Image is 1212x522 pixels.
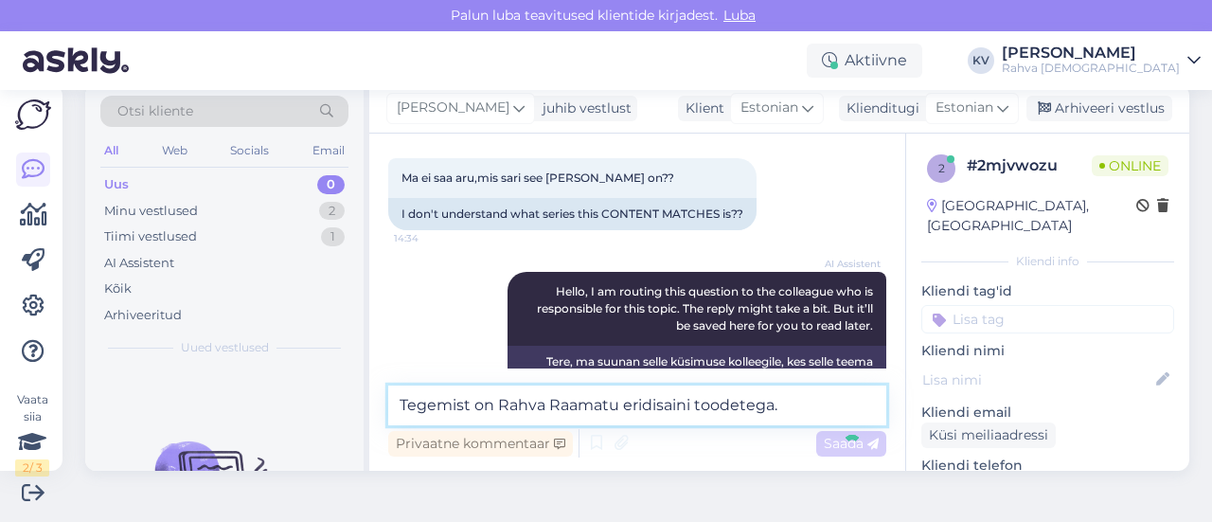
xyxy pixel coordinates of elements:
div: 0 [317,175,345,194]
div: Tiimi vestlused [104,227,197,246]
span: Ma ei saa aru,mis sari see [PERSON_NAME] on?? [401,171,674,185]
p: Kliendi email [921,403,1174,423]
span: AI Assistent [810,257,881,271]
div: AI Assistent [104,254,174,273]
p: Kliendi telefon [921,456,1174,476]
div: 2 [319,202,345,221]
p: Kliendi nimi [921,341,1174,361]
div: Rahva [DEMOGRAPHIC_DATA] [1002,61,1180,76]
div: KV [968,47,994,74]
div: Arhiveeri vestlus [1026,96,1172,121]
div: Küsi meiliaadressi [921,423,1056,448]
span: 14:34 [394,231,465,245]
p: Kliendi tag'id [921,281,1174,301]
div: Kliendi info [921,253,1174,270]
div: juhib vestlust [535,99,632,118]
div: # 2mjvwozu [967,154,1092,177]
div: Klienditugi [839,99,919,118]
div: Klient [678,99,724,118]
div: Kõik [104,279,132,298]
span: 2 [938,161,945,175]
div: [GEOGRAPHIC_DATA], [GEOGRAPHIC_DATA] [927,196,1136,236]
a: [PERSON_NAME]Rahva [DEMOGRAPHIC_DATA] [1002,45,1201,76]
div: Tere, ma suunan selle küsimuse kolleegile, kes selle teema eest vastutab. Vastuse saamine võib ve... [508,346,886,429]
span: Online [1092,155,1168,176]
span: Uued vestlused [181,339,269,356]
span: Luba [718,7,761,24]
div: Aktiivne [807,44,922,78]
div: Uus [104,175,129,194]
div: Web [158,138,191,163]
span: Estonian [936,98,993,118]
div: Socials [226,138,273,163]
span: Hello, I am routing this question to the colleague who is responsible for this topic. The reply m... [537,284,876,333]
div: 1 [321,227,345,246]
span: Estonian [740,98,798,118]
img: Askly Logo [15,99,51,130]
div: Email [309,138,348,163]
span: Otsi kliente [117,101,193,121]
div: Minu vestlused [104,202,198,221]
div: Arhiveeritud [104,306,182,325]
div: 2 / 3 [15,459,49,477]
div: [PERSON_NAME] [1002,45,1180,61]
span: [PERSON_NAME] [397,98,509,118]
input: Lisa nimi [922,369,1152,390]
input: Lisa tag [921,305,1174,333]
div: Vaata siia [15,391,49,477]
div: All [100,138,122,163]
div: I don't understand what series this CONTENT MATCHES is?? [388,198,757,230]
